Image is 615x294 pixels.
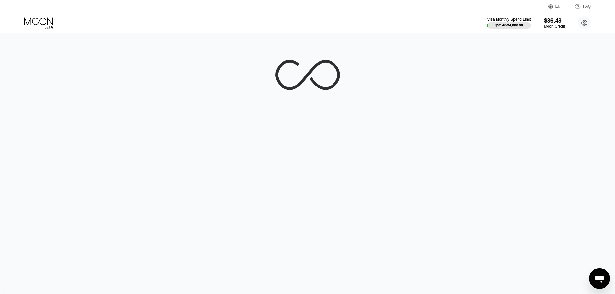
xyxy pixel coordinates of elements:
[589,268,610,289] iframe: Dugme za pokretanje prozora za razmenu poruka
[544,17,565,24] div: $36.49
[495,23,523,27] div: $52.46 / $4,000.00
[568,3,591,10] div: FAQ
[487,17,531,29] div: Visa Monthly Spend Limit$52.46/$4,000.00
[583,4,591,9] div: FAQ
[487,17,531,22] div: Visa Monthly Spend Limit
[555,4,561,9] div: EN
[548,3,568,10] div: EN
[544,17,565,29] div: $36.49Moon Credit
[544,24,565,29] div: Moon Credit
